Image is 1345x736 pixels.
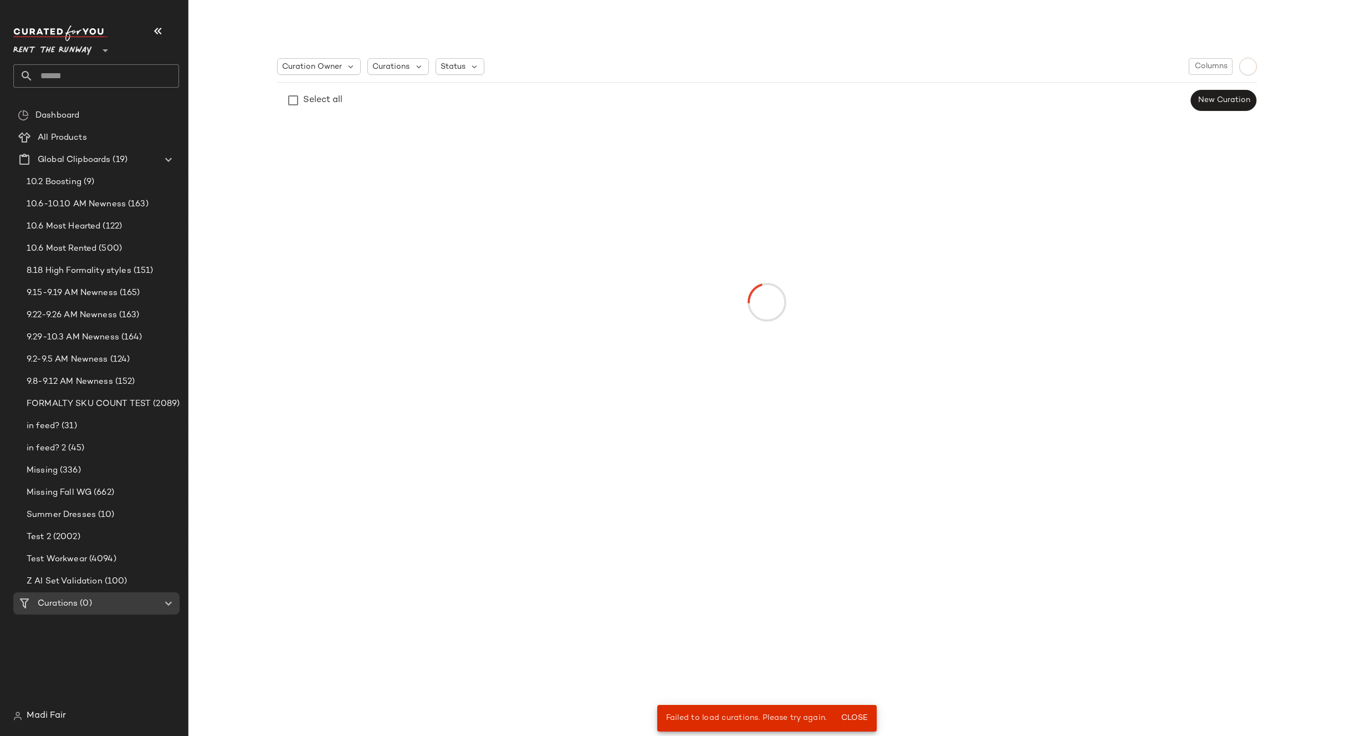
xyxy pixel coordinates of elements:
[27,709,66,723] span: Madi Fair
[13,38,92,58] span: Rent the Runway
[78,597,91,610] span: (0)
[117,287,140,300] span: (165)
[372,61,410,73] span: Curations
[38,597,78,610] span: Curations
[27,464,58,477] span: Missing
[27,353,108,366] span: 9.2-9.5 AM Newness
[126,198,149,211] span: (163)
[58,464,81,477] span: (336)
[96,242,122,255] span: (500)
[27,287,117,300] span: 9.15-9.19 AM Newness
[27,531,51,544] span: Test 2
[66,442,84,455] span: (45)
[1190,90,1256,111] button: New Curation
[836,708,872,728] button: Close
[100,220,122,233] span: (122)
[151,398,180,410] span: (2089)
[110,154,127,166] span: (19)
[27,375,113,388] span: 9.8-9.12 AM Newness
[96,509,115,521] span: (10)
[27,486,91,499] span: Missing Fall WG
[59,420,77,433] span: (31)
[131,265,154,277] span: (151)
[38,131,87,144] span: All Products
[27,553,87,566] span: Test Workwear
[27,398,151,410] span: FORMALTY SKU COUNT TEST
[13,26,108,41] img: cfy_white_logo.C9jOOHJF.svg
[303,94,342,107] div: Select all
[117,309,140,322] span: (163)
[27,265,131,277] span: 8.18 High Formality styles
[108,353,130,366] span: (124)
[1194,62,1227,71] span: Columns
[840,714,867,723] span: Close
[27,420,59,433] span: in feed?
[27,331,119,344] span: 9.29-10.3 AM Newness
[38,154,110,166] span: Global Clipboards
[18,110,29,121] img: svg%3e
[27,509,96,521] span: Summer Dresses
[35,109,79,122] span: Dashboard
[91,486,114,499] span: (662)
[666,714,827,722] span: Failed to load curations. Please try again.
[441,61,466,73] span: Status
[113,375,135,388] span: (152)
[119,331,142,344] span: (164)
[27,198,126,211] span: 10.6-10.10 AM Newness
[27,176,81,189] span: 10.2 Boosting
[27,575,103,588] span: Z AI Set Validation
[27,220,100,233] span: 10.6 Most Hearted
[51,531,80,544] span: (2002)
[87,553,116,566] span: (4094)
[282,61,342,73] span: Curation Owner
[27,442,66,455] span: in feed? 2
[1189,58,1232,75] button: Columns
[27,242,96,255] span: 10.6 Most Rented
[103,575,127,588] span: (100)
[13,712,22,720] img: svg%3e
[1197,96,1250,105] span: New Curation
[81,176,94,189] span: (9)
[27,309,117,322] span: 9.22-9.26 AM Newness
